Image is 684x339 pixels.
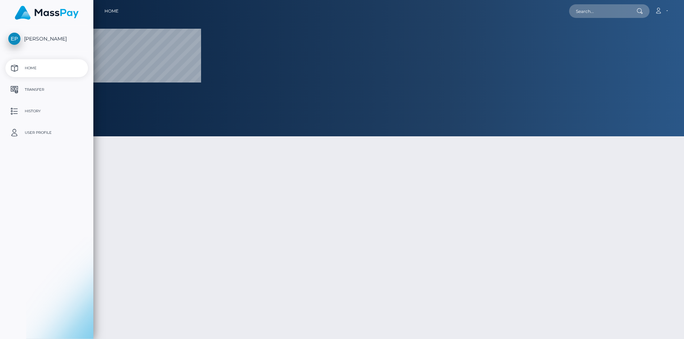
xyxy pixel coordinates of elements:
[5,81,88,99] a: Transfer
[8,84,85,95] p: Transfer
[569,4,637,18] input: Search...
[5,124,88,142] a: User Profile
[104,4,118,19] a: Home
[5,102,88,120] a: History
[8,63,85,74] p: Home
[8,106,85,117] p: History
[8,127,85,138] p: User Profile
[5,59,88,77] a: Home
[5,36,88,42] span: [PERSON_NAME]
[15,6,79,20] img: MassPay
